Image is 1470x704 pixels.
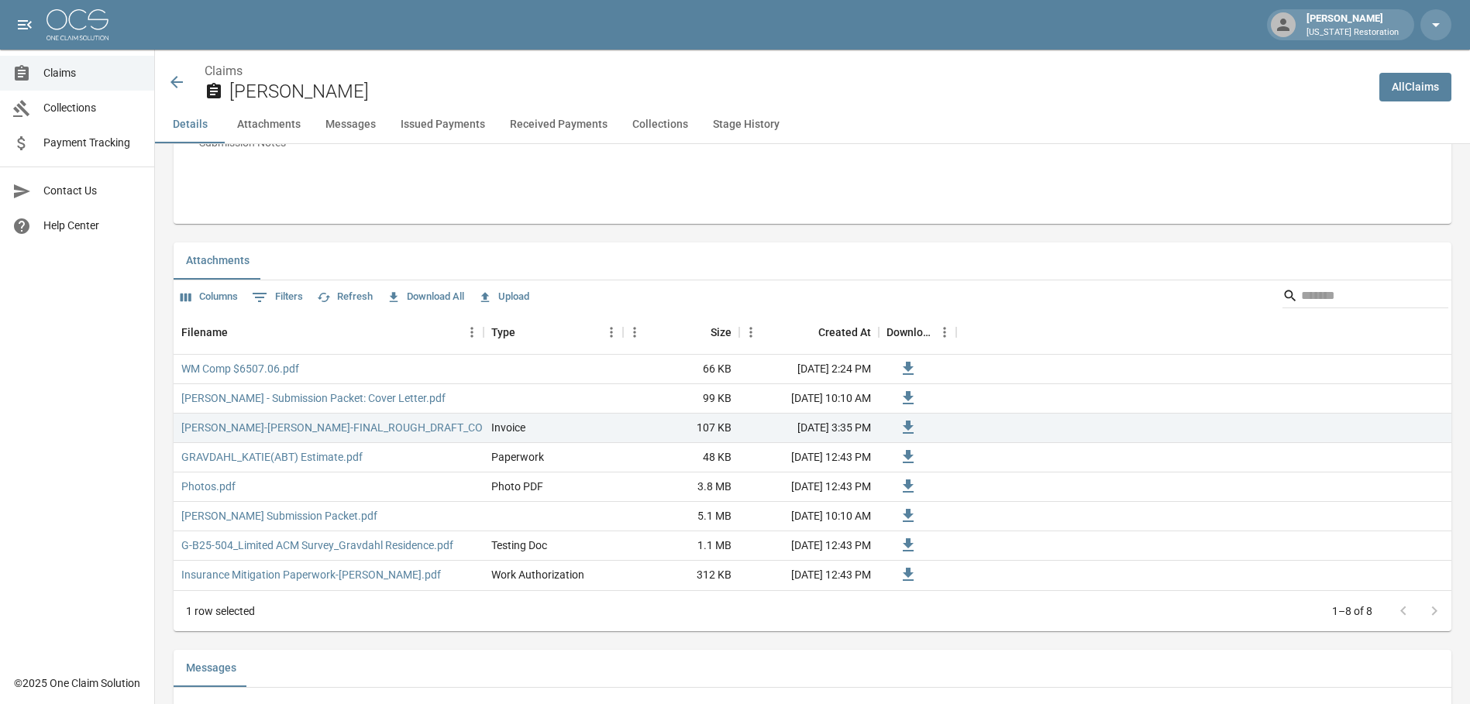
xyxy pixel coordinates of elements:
[1306,26,1399,39] p: [US_STATE] Restoration
[739,355,879,384] div: [DATE] 2:24 PM
[229,81,1367,103] h2: [PERSON_NAME]
[739,311,879,354] div: Created At
[879,311,956,354] div: Download
[388,106,497,143] button: Issued Payments
[491,311,515,354] div: Type
[623,472,739,502] div: 3.8 MB
[623,561,739,590] div: 312 KB
[739,531,879,561] div: [DATE] 12:43 PM
[491,420,525,435] div: Invoice
[491,449,544,465] div: Paperwork
[225,106,313,143] button: Attachments
[739,472,879,502] div: [DATE] 12:43 PM
[491,479,543,494] div: Photo PDF
[43,100,142,116] span: Collections
[1282,283,1448,311] div: Search
[818,311,871,354] div: Created At
[600,321,623,344] button: Menu
[623,502,739,531] div: 5.1 MB
[933,321,956,344] button: Menu
[739,414,879,443] div: [DATE] 3:35 PM
[155,106,1470,143] div: anchor tabs
[186,603,255,619] div: 1 row selected
[484,311,623,354] div: Type
[739,561,879,590] div: [DATE] 12:43 PM
[181,567,441,582] a: Insurance Mitigation Paperwork-[PERSON_NAME].pdf
[181,390,446,406] a: [PERSON_NAME] - Submission Packet: Cover Letter.pdf
[43,218,142,234] span: Help Center
[181,361,299,376] a: WM Comp $6507.06.pdf
[1300,11,1405,39] div: [PERSON_NAME]
[9,9,40,40] button: open drawer
[205,62,1367,81] nav: breadcrumb
[181,508,377,524] a: [PERSON_NAME] Submission Packet.pdf
[155,106,225,143] button: Details
[886,311,933,354] div: Download
[1379,73,1451,101] a: AllClaims
[181,479,236,494] a: Photos.pdf
[205,64,243,78] a: Claims
[181,537,453,553] a: G-B25-504_Limited ACM Survey_Gravdahl Residence.pdf
[460,321,484,344] button: Menu
[1332,603,1372,619] p: 1–8 of 8
[14,675,140,691] div: © 2025 One Claim Solution
[623,531,739,561] div: 1.1 MB
[181,311,228,354] div: Filename
[181,449,363,465] a: GRAVDAHL_KATIE(ABT) Estimate.pdf
[739,321,763,344] button: Menu
[43,65,142,81] span: Claims
[623,443,739,472] div: 48 KB
[623,384,739,414] div: 99 KB
[43,183,142,199] span: Contact Us
[491,567,584,582] div: Work Authorization
[177,285,242,309] button: Select columns
[739,443,879,472] div: [DATE] 12:43 PM
[623,321,646,344] button: Menu
[491,537,547,553] div: Testing Doc
[739,502,879,531] div: [DATE] 10:10 AM
[623,311,739,354] div: Size
[174,242,262,280] button: Attachments
[620,106,701,143] button: Collections
[623,355,739,384] div: 66 KB
[174,242,1451,280] div: related-list tabs
[474,285,533,309] button: Upload
[623,414,739,443] div: 107 KB
[313,285,377,309] button: Refresh
[383,285,468,309] button: Download All
[46,9,108,40] img: ocs-logo-white-transparent.png
[43,135,142,151] span: Payment Tracking
[174,650,1451,687] div: related-list tabs
[701,106,792,143] button: Stage History
[711,311,732,354] div: Size
[313,106,388,143] button: Messages
[174,650,249,687] button: Messages
[181,420,510,435] a: [PERSON_NAME]-[PERSON_NAME]-FINAL_ROUGH_DRAFT_CON.pdf
[497,106,620,143] button: Received Payments
[248,285,307,310] button: Show filters
[739,384,879,414] div: [DATE] 10:10 AM
[174,311,484,354] div: Filename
